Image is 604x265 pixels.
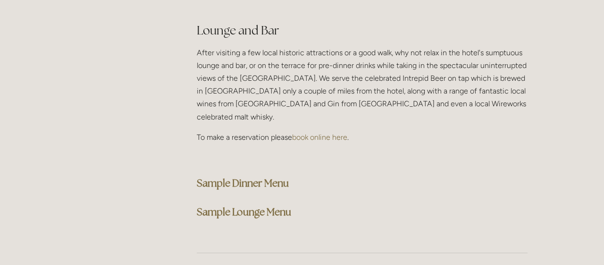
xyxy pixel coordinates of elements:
a: book online here [292,133,347,142]
a: Sample Lounge Menu [197,205,291,218]
a: Sample Dinner Menu [197,177,289,189]
p: After visiting a few local historic attractions or a good walk, why not relax in the hotel's sump... [197,46,528,123]
h2: Lounge and Bar [197,22,528,39]
p: To make a reservation please . [197,131,528,144]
